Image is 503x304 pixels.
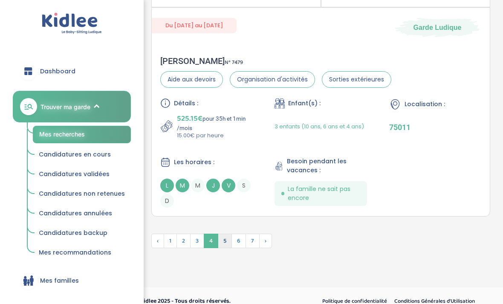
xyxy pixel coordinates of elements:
a: Candidatures annulées [33,206,131,222]
span: Les horaires : [174,158,214,167]
span: Mes recommandations [39,248,111,257]
span: Candidatures validées [39,170,110,178]
span: 5 [218,234,232,248]
p: 15.00€ par heure [177,131,252,140]
span: Suivant » [259,234,272,248]
span: N° 7479 [225,58,243,67]
a: Candidatures non retenues [33,186,131,202]
span: 7 [246,234,260,248]
span: J [206,179,220,192]
span: Dashboard [40,67,75,76]
p: pour 35h et 1min /mois [177,113,252,131]
span: 3 enfants (10 ans, 6 ans et 4 ans) [275,122,364,130]
span: ‹ [151,234,164,248]
span: Enfant(s) : [288,99,321,108]
span: S [237,179,251,192]
span: M [191,179,205,192]
span: Organisation d'activités [230,71,315,88]
a: Dashboard [13,56,131,87]
span: 4 [204,234,218,248]
span: L [160,179,174,192]
span: M [176,179,189,192]
a: Mes recommandations [33,245,131,261]
span: Candidatures backup [39,229,107,237]
span: Sorties extérieures [322,71,391,88]
span: D [160,194,174,208]
span: 1 [164,234,177,248]
span: Candidatures en cours [39,150,111,159]
div: [PERSON_NAME] [160,56,391,66]
span: Détails : [174,99,198,108]
span: Du [DATE] au [DATE] [152,18,237,33]
a: Candidatures en cours [33,147,131,163]
span: Besoin pendant les vacances : [287,157,367,175]
span: 6 [231,234,246,248]
span: Mes recherches [39,130,85,138]
a: Trouver ma garde [13,91,131,122]
img: logo.svg [42,13,102,35]
span: Aide aux devoirs [160,71,223,88]
span: Localisation : [405,100,445,109]
span: 2 [176,234,191,248]
span: Trouver ma garde [40,102,90,111]
a: Mes recherches [33,126,131,143]
span: Candidatures annulées [39,209,112,217]
span: V [222,179,235,192]
span: Mes familles [40,276,79,285]
span: Candidatures non retenues [39,189,125,198]
span: Garde Ludique [413,23,462,32]
a: Candidatures validées [33,166,131,182]
a: Candidatures backup [33,225,131,241]
span: La famille ne sait pas encore [288,185,360,203]
p: 75011 [389,123,481,132]
span: 525.15€ [177,113,202,124]
span: 3 [190,234,204,248]
a: Mes familles [13,265,131,296]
